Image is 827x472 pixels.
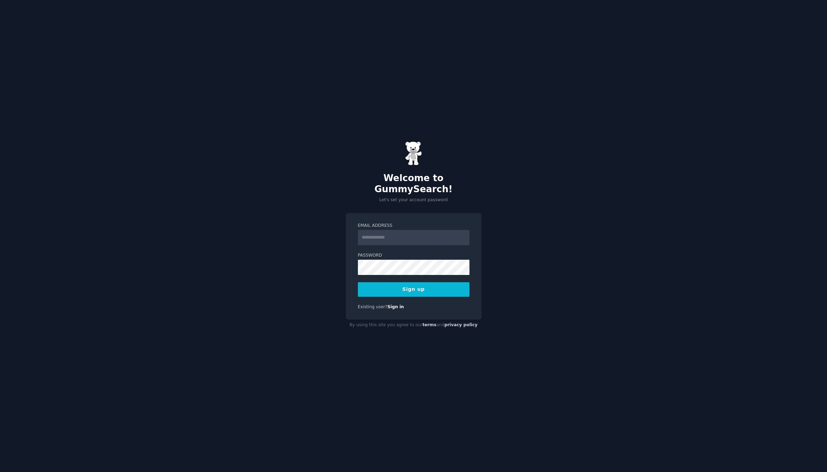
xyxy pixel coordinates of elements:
[358,223,469,229] label: Email Address
[358,282,469,297] button: Sign up
[358,304,388,309] span: Existing user?
[358,252,469,259] label: Password
[445,322,478,327] a: privacy policy
[346,173,482,195] h2: Welcome to GummySearch!
[346,197,482,203] p: Let's set your account password
[346,320,482,331] div: By using this site you agree to our and
[422,322,436,327] a: terms
[405,141,422,166] img: Gummy Bear
[387,304,404,309] a: Sign in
